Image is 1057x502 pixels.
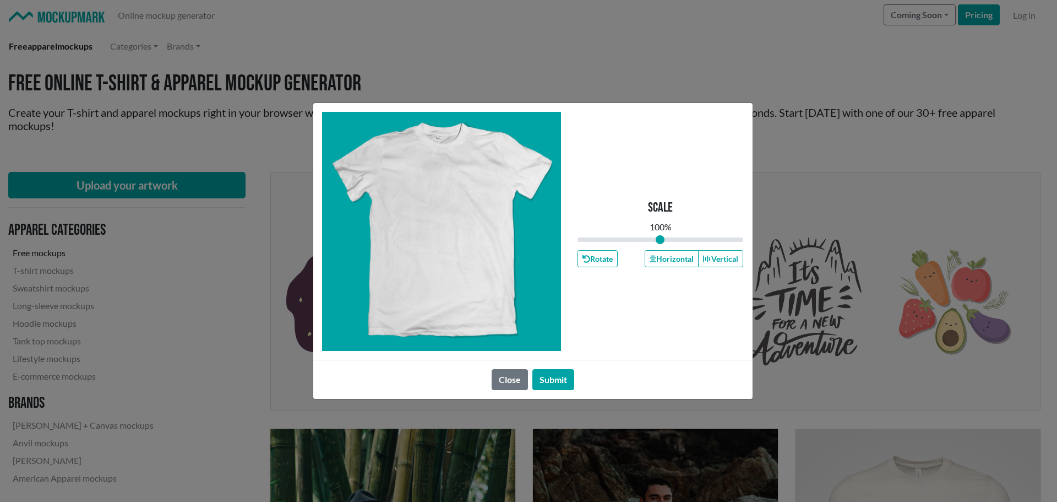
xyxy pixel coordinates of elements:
[532,369,574,390] button: Submit
[645,250,699,267] button: Horizontal
[650,220,672,234] div: 100 %
[648,200,673,216] p: Scale
[577,250,618,267] button: Rotate
[492,369,528,390] button: Close
[698,250,743,267] button: Vertical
